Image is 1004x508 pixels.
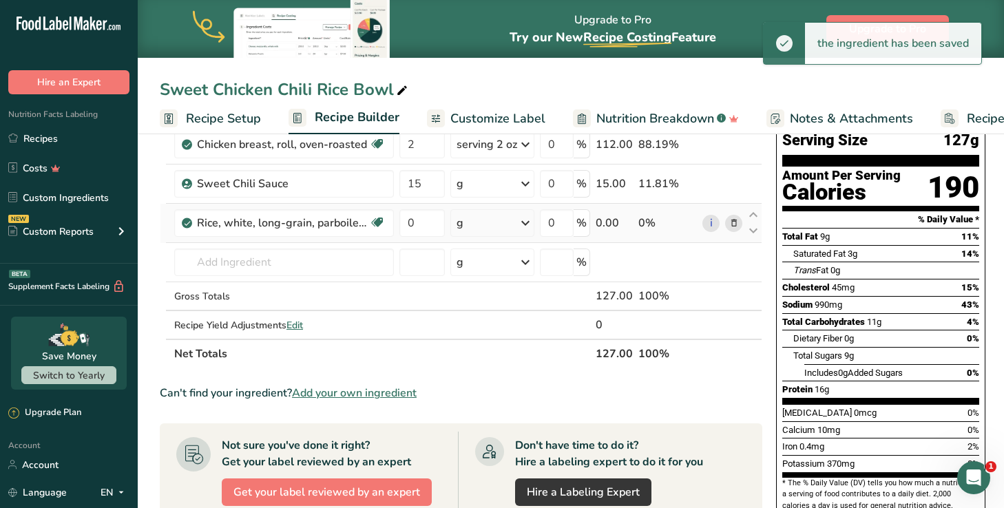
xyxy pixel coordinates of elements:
[197,136,369,153] div: Chicken breast, roll, oven-roasted
[510,1,716,58] div: Upgrade to Pro
[702,215,720,232] a: i
[848,248,857,259] span: 3g
[583,29,671,45] span: Recipe Costing
[832,282,855,293] span: 45mg
[782,384,813,394] span: Protein
[286,319,303,332] span: Edit
[8,215,29,223] div: NEW
[826,15,949,43] button: Upgrade to Pro
[827,458,855,469] span: 370mg
[315,108,399,127] span: Recipe Builder
[782,408,852,418] span: [MEDICAL_DATA]
[782,441,797,452] span: Iron
[985,461,996,472] span: 1
[928,169,979,206] div: 190
[957,461,990,494] iframe: Intercom live chat
[573,103,739,134] a: Nutrition Breakdown
[782,458,825,469] span: Potassium
[867,317,881,327] span: 11g
[160,103,261,134] a: Recipe Setup
[171,339,593,368] th: Net Totals
[21,366,116,384] button: Switch to Yearly
[793,333,842,343] span: Dietary Fiber
[782,299,813,310] span: Sodium
[817,425,840,435] span: 10mg
[782,211,979,228] section: % Daily Value *
[967,317,979,327] span: 4%
[596,215,633,231] div: 0.00
[967,333,979,343] span: 0%
[42,349,96,363] div: Save Money
[457,176,463,192] div: g
[8,70,129,94] button: Hire an Expert
[815,384,829,394] span: 16g
[782,317,865,327] span: Total Carbohydrates
[510,29,716,45] span: Try our New Feature
[766,103,913,134] a: Notes & Attachments
[457,254,463,271] div: g
[961,282,979,293] span: 15%
[782,132,868,149] span: Serving Size
[968,458,979,469] span: 8%
[596,317,633,333] div: 0
[793,265,816,275] i: Trans
[961,299,979,310] span: 43%
[844,333,854,343] span: 0g
[943,132,979,149] span: 127g
[961,248,979,259] span: 14%
[638,136,697,153] div: 88.19%
[793,265,828,275] span: Fat
[799,441,824,452] span: 0.4mg
[197,176,369,192] div: Sweet Chili Sauce
[8,224,94,239] div: Custom Reports
[636,339,700,368] th: 100%
[782,425,815,435] span: Calcium
[854,408,877,418] span: 0mcg
[782,231,818,242] span: Total Fat
[160,385,762,401] div: Can't find your ingredient?
[967,368,979,378] span: 0%
[638,288,697,304] div: 100%
[174,318,394,332] div: Recipe Yield Adjustments
[9,270,30,278] div: BETA
[186,109,261,128] span: Recipe Setup
[815,299,842,310] span: 990mg
[457,136,517,153] div: serving 2 oz
[804,368,903,378] span: Includes Added Sugars
[101,484,129,500] div: EN
[638,176,697,192] div: 11.81%
[968,408,979,418] span: 0%
[968,425,979,435] span: 0%
[838,368,848,378] span: 0g
[793,350,842,361] span: Total Sugars
[782,182,901,202] div: Calories
[820,231,830,242] span: 9g
[968,441,979,452] span: 2%
[782,169,901,182] div: Amount Per Serving
[8,406,81,420] div: Upgrade Plan
[790,109,913,128] span: Notes & Attachments
[782,282,830,293] span: Cholesterol
[593,339,636,368] th: 127.00
[197,215,369,231] div: Rice, white, long-grain, parboiled, enriched, dry
[427,103,545,134] a: Customize Label
[174,289,394,304] div: Gross Totals
[457,215,463,231] div: g
[849,21,926,37] span: Upgrade to Pro
[596,288,633,304] div: 127.00
[222,437,411,470] div: Not sure you've done it right? Get your label reviewed by an expert
[33,369,105,382] span: Switch to Yearly
[515,478,651,506] a: Hire a Labeling Expert
[961,231,979,242] span: 11%
[596,109,714,128] span: Nutrition Breakdown
[160,77,410,102] div: Sweet Chicken Chili Rice Bowl
[292,385,417,401] span: Add your own ingredient
[596,136,633,153] div: 112.00
[844,350,854,361] span: 9g
[638,215,697,231] div: 0%
[8,480,67,505] a: Language
[805,23,981,64] div: the ingredient has been saved
[233,484,420,500] span: Get your label reviewed by an expert
[793,248,846,259] span: Saturated Fat
[174,248,394,276] input: Add Ingredient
